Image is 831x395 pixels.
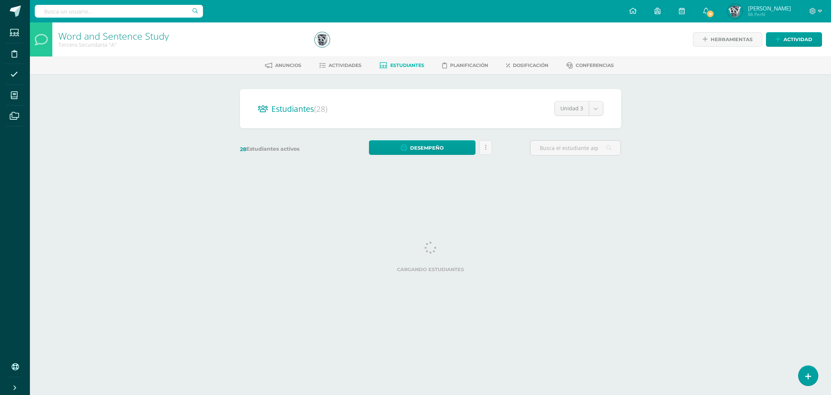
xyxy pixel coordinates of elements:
[319,59,361,71] a: Actividades
[555,101,603,116] a: Unidad 3
[329,62,361,68] span: Actividades
[265,59,301,71] a: Anuncios
[275,62,301,68] span: Anuncios
[410,141,444,155] span: Desempeño
[748,11,791,18] span: Mi Perfil
[727,4,742,19] img: ac1110cd471b9ffa874f13d93ccfeac6.png
[58,41,306,48] div: Tercero Secundaria 'A'
[442,59,488,71] a: Planificación
[243,267,618,272] label: Cargando estudiantes
[240,146,331,153] label: Estudiantes activos
[530,141,621,155] input: Busca el estudiante aquí...
[314,104,327,114] span: (28)
[706,10,714,18] span: 9
[766,32,822,47] a: Actividad
[390,62,424,68] span: Estudiantes
[784,33,812,46] span: Actividad
[58,31,306,41] h1: Word and Sentence Study
[566,59,614,71] a: Conferencias
[379,59,424,71] a: Estudiantes
[315,32,330,47] img: ac1110cd471b9ffa874f13d93ccfeac6.png
[240,146,246,153] span: 28
[748,4,791,12] span: [PERSON_NAME]
[369,140,475,155] a: Desempeño
[711,33,752,46] span: Herramientas
[693,32,762,47] a: Herramientas
[560,101,583,116] span: Unidad 3
[506,59,548,71] a: Dosificación
[450,62,488,68] span: Planificación
[35,5,203,18] input: Busca un usuario...
[271,104,327,114] span: Estudiantes
[513,62,548,68] span: Dosificación
[576,62,614,68] span: Conferencias
[58,30,169,42] a: Word and Sentence Study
